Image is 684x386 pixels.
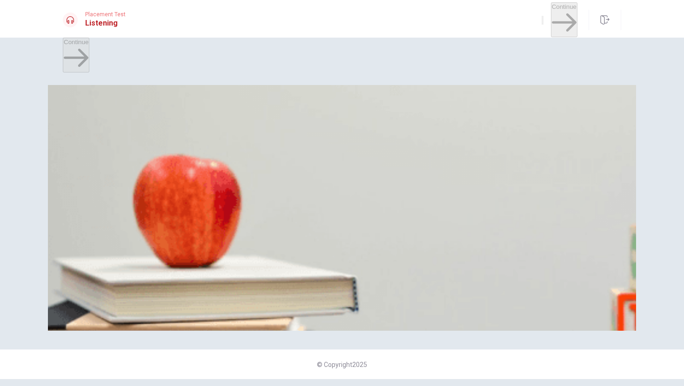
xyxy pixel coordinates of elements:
[63,38,89,72] button: Continue
[551,2,577,37] button: Continue
[85,11,126,18] span: Placement Test
[317,361,367,368] span: © Copyright 2025
[85,18,126,29] h1: Listening
[48,85,636,331] img: Shopping for a New Laptop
